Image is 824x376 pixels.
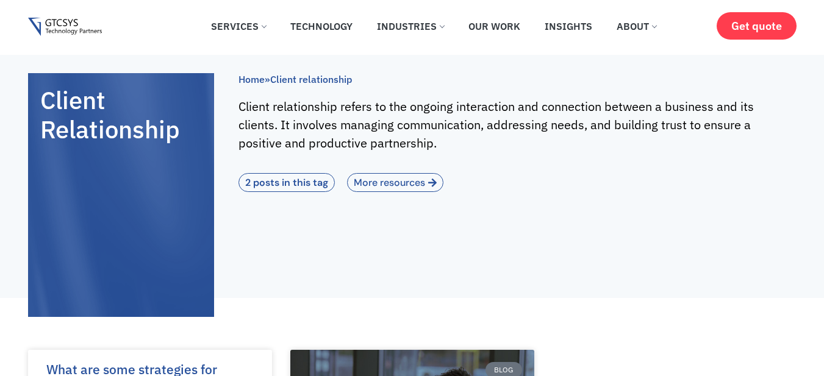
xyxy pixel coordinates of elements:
[368,13,453,40] a: Industries
[238,73,352,85] span: »
[238,73,265,85] a: Home
[717,12,797,40] a: Get quote
[347,173,443,192] a: More resources
[731,20,782,32] span: Get quote
[748,300,824,358] iframe: chat widget
[270,73,352,85] span: Client relationship
[536,13,601,40] a: Insights
[28,18,102,37] img: Gtcsys logo
[238,98,759,152] p: Client relationship refers to the ongoing interaction and connection between a business and its c...
[281,13,362,40] a: Technology
[238,173,335,192] a: 2 posts in this tag
[202,13,275,40] a: Services
[245,177,328,189] span: 2 posts in this tag
[40,85,202,144] h1: Client relationship
[354,177,425,189] span: More resources
[607,13,665,40] a: About
[459,13,529,40] a: Our Work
